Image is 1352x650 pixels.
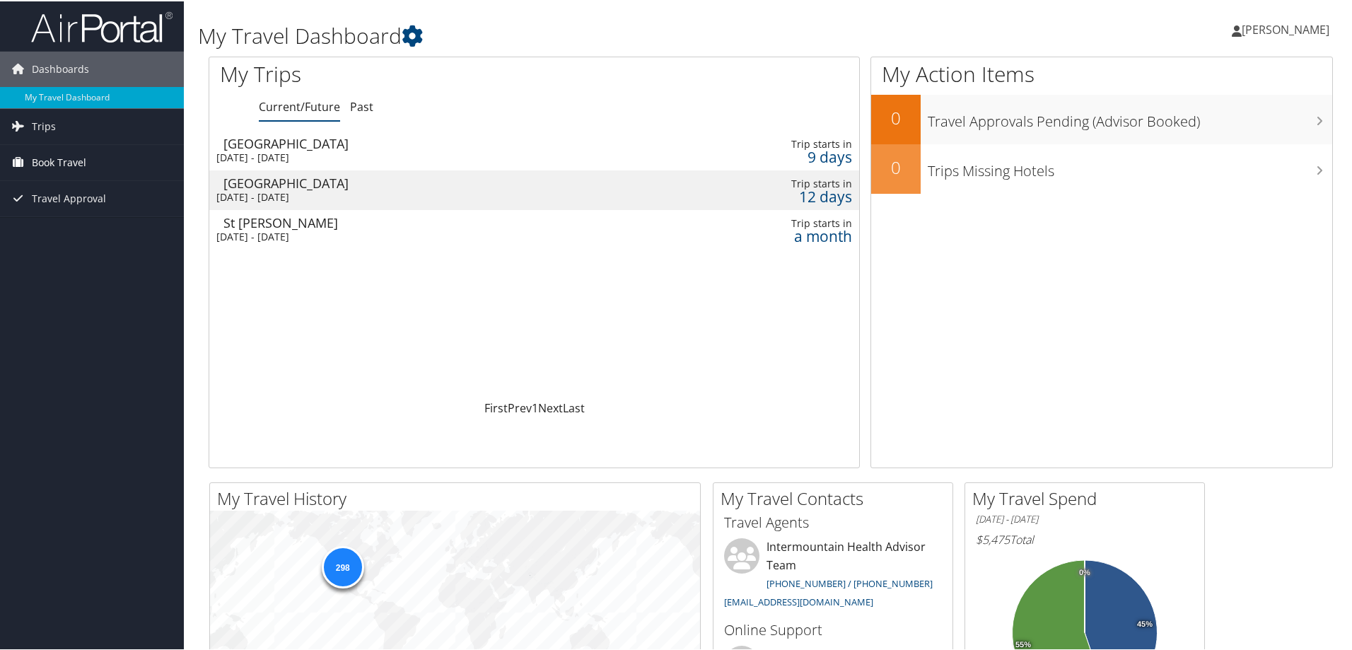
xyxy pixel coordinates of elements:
li: Intermountain Health Advisor Team [717,537,949,613]
a: Prev [508,399,532,414]
div: 12 days [704,189,853,202]
h2: My Travel History [217,485,700,509]
h2: 0 [871,105,921,129]
h2: My Travel Contacts [721,485,952,509]
span: Dashboards [32,50,89,86]
div: [GEOGRAPHIC_DATA] [223,136,619,149]
span: $5,475 [976,530,1010,546]
h3: Travel Agents [724,511,942,531]
a: Past [350,98,373,113]
div: [DATE] - [DATE] [216,229,612,242]
h1: My Travel Dashboard [198,20,962,50]
h3: Trips Missing Hotels [928,153,1332,180]
div: [DATE] - [DATE] [216,150,612,163]
h6: Total [976,530,1194,546]
h1: My Action Items [871,58,1332,88]
a: Last [563,399,585,414]
a: [EMAIL_ADDRESS][DOMAIN_NAME] [724,594,873,607]
a: 1 [532,399,538,414]
div: St [PERSON_NAME] [223,215,619,228]
div: Trip starts in [704,176,853,189]
img: airportal-logo.png [31,9,173,42]
a: First [484,399,508,414]
span: Trips [32,108,56,143]
tspan: 0% [1079,567,1090,576]
span: Travel Approval [32,180,106,215]
h1: My Trips [220,58,578,88]
div: Trip starts in [704,137,853,149]
a: Current/Future [259,98,340,113]
div: [GEOGRAPHIC_DATA] [223,175,619,188]
h2: 0 [871,154,921,178]
div: a month [704,228,853,241]
h6: [DATE] - [DATE] [976,511,1194,525]
a: [PERSON_NAME] [1232,7,1344,50]
a: 0Trips Missing Hotels [871,143,1332,192]
tspan: 45% [1137,619,1153,627]
h3: Travel Approvals Pending (Advisor Booked) [928,103,1332,130]
span: [PERSON_NAME] [1242,21,1329,36]
div: 298 [321,545,363,587]
a: [PHONE_NUMBER] / [PHONE_NUMBER] [767,576,933,588]
tspan: 55% [1015,639,1031,648]
a: 0Travel Approvals Pending (Advisor Booked) [871,93,1332,143]
div: [DATE] - [DATE] [216,190,612,202]
h3: Online Support [724,619,942,639]
a: Next [538,399,563,414]
h2: My Travel Spend [972,485,1204,509]
span: Book Travel [32,144,86,179]
div: 9 days [704,149,853,162]
div: Trip starts in [704,216,853,228]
